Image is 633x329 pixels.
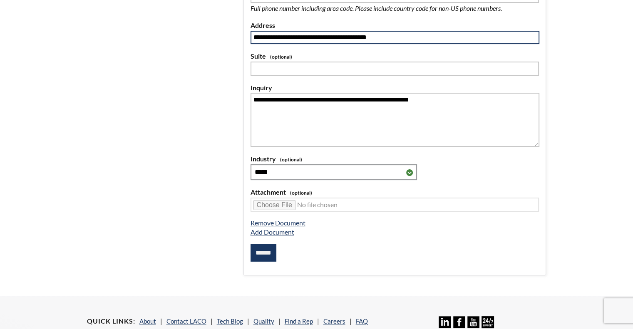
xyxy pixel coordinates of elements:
label: Attachment [251,187,539,198]
label: Address [251,20,539,31]
a: Remove Document [251,219,305,227]
a: About [139,317,156,325]
h4: Quick Links [87,317,135,326]
a: Quality [253,317,274,325]
a: Find a Rep [285,317,313,325]
a: Contact LACO [166,317,206,325]
a: FAQ [356,317,368,325]
a: Add Document [251,228,294,236]
p: Full phone number including area code. Please include country code for non-US phone numbers. [251,3,529,14]
a: Careers [323,317,345,325]
label: Industry [251,153,539,164]
a: Tech Blog [217,317,243,325]
label: Suite [251,51,539,62]
img: 24/7 Support Icon [482,316,494,328]
label: Inquiry [251,82,539,93]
